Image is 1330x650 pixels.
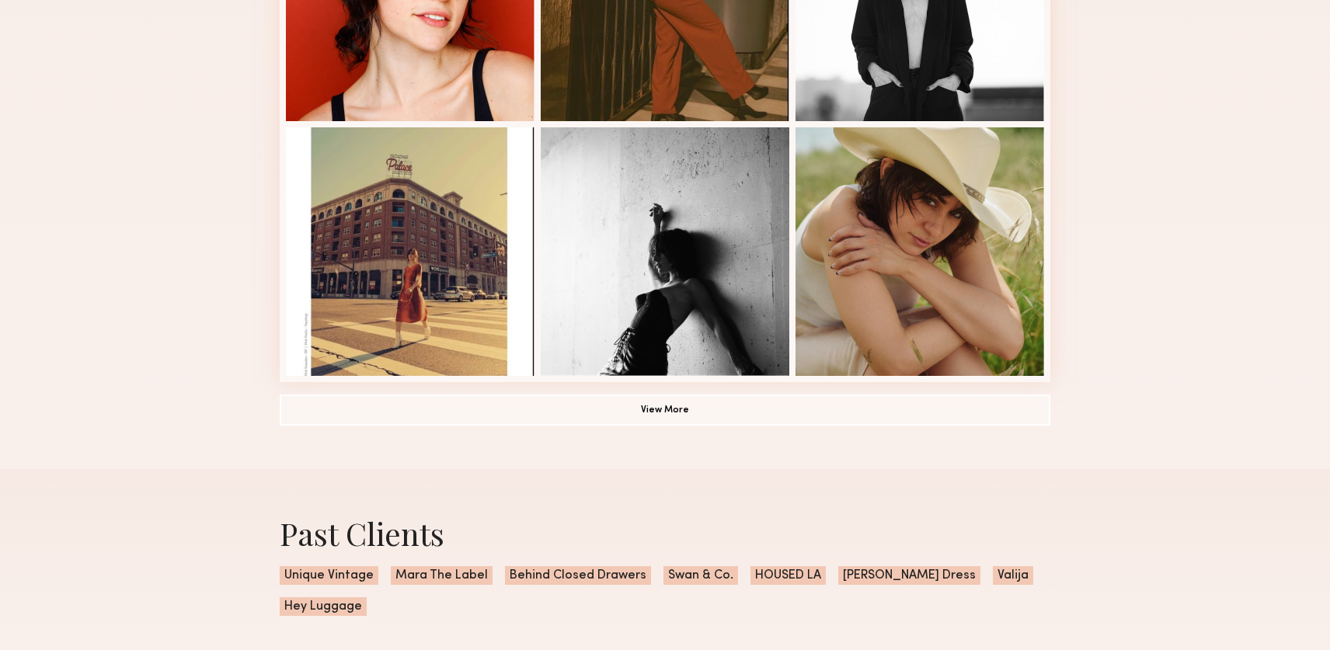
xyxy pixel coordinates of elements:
[750,566,826,585] span: HOUSED LA
[280,513,1050,554] div: Past Clients
[993,566,1033,585] span: Valija
[505,566,651,585] span: Behind Closed Drawers
[280,566,378,585] span: Unique Vintage
[280,395,1050,426] button: View More
[391,566,493,585] span: Mara The Label
[280,597,367,616] span: Hey Luggage
[838,566,980,585] span: [PERSON_NAME] Dress
[663,566,738,585] span: Swan & Co.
